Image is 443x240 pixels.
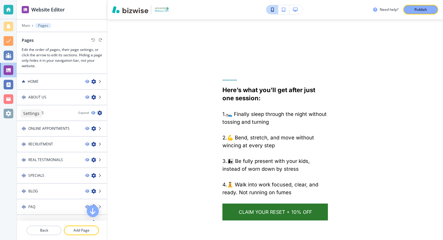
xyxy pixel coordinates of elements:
[17,168,107,184] div: DragSPECIALS
[31,6,65,13] h2: Website Editor
[154,6,170,13] img: Your Logo
[17,152,107,168] div: DragREAL TESTIMONIALS
[28,157,63,163] h4: REAL TESTIMONIALS
[112,6,148,13] img: Bizwise Logo
[28,189,38,194] h4: BLOG
[17,105,107,121] div: SERVICESExpand
[17,121,107,137] div: DragONLINE APPOINTMENTS
[239,208,312,216] span: Claim Your Reset + 10% Off
[27,226,61,235] button: Back
[22,205,26,209] img: Drag
[222,134,328,149] p: 2.💪 Bend, stretch, and move without wincing at every step
[64,228,98,233] p: Add Page
[22,220,26,225] img: Drag
[23,111,39,117] p: Settings
[28,142,53,147] h4: RECRUITMENT
[28,220,80,225] h4: HYDR FACIAL SKIN TIGHTENING SERVICE
[17,215,107,231] div: DragHYDR FACIAL SKIN TIGHTENING SERVICE
[222,157,328,173] p: 3.👩‍👧 Be fully present with your kids, instead of worn down by stress
[28,173,44,178] h4: SPECIALS
[17,137,107,152] div: DragRECRUITMENT
[22,47,102,69] h3: Edit the order of pages, their page settings, or click the arrow to edit its sections. Hiding a p...
[22,158,26,162] img: Drag
[38,23,48,28] p: Pages
[22,37,34,43] h2: Pages
[22,189,26,193] img: Drag
[28,95,46,100] h4: ABOUT US
[17,90,107,105] div: DragABOUT US
[17,199,107,215] div: DragFAQ
[35,23,51,28] button: Pages
[222,181,328,196] p: 4.🧘 Walk into work focused, clear, and ready. Not running on fumes
[17,184,107,199] div: DragBLOG
[22,6,29,13] img: editor icon
[28,204,35,210] h4: FAQ
[28,126,70,131] h4: ONLINE APPOINTMENTS
[22,23,30,28] button: Main
[28,79,39,84] h4: HOME
[22,142,26,146] img: Drag
[22,126,26,131] img: Drag
[403,5,438,14] button: Publish
[22,95,26,99] img: Drag
[380,7,398,12] h3: Need help?
[222,86,317,102] strong: Here’s what you’ll get after just one session:
[17,74,107,90] div: HOME
[222,110,328,126] p: 1.🛌 Finally sleep through the night without tossing and turning
[414,7,427,12] p: Publish
[222,204,328,220] a: Claim Your Reset + 10% Off
[22,173,26,178] img: Drag
[64,226,99,235] button: Add Page
[78,111,89,115] button: Expand
[27,228,61,233] p: Back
